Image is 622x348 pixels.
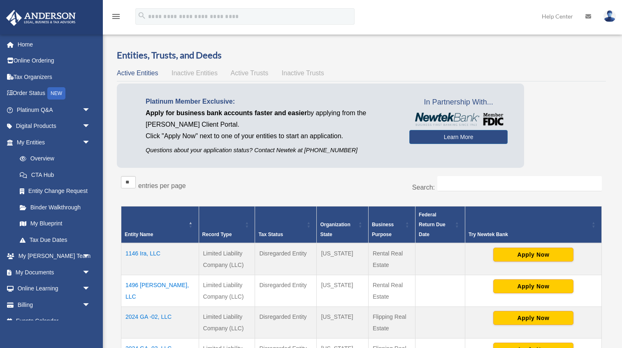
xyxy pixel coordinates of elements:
[493,248,573,262] button: Apply Now
[6,102,103,118] a: Platinum Q&Aarrow_drop_down
[6,69,103,85] a: Tax Organizers
[6,281,103,297] a: Online Learningarrow_drop_down
[255,275,317,307] td: Disregarded Entity
[320,222,350,237] span: Organization State
[82,248,99,265] span: arrow_drop_down
[82,102,99,118] span: arrow_drop_down
[6,134,99,151] a: My Entitiesarrow_drop_down
[368,307,415,339] td: Flipping Real Estate
[412,184,435,191] label: Search:
[202,232,232,237] span: Record Type
[469,230,589,239] div: Try Newtek Bank
[146,96,397,107] p: Platinum Member Exclusive:
[372,222,394,237] span: Business Purpose
[255,206,317,244] th: Tax Status: Activate to sort
[82,118,99,135] span: arrow_drop_down
[12,216,99,232] a: My Blueprint
[6,85,103,102] a: Order StatusNEW
[409,96,508,109] span: In Partnership With...
[231,70,269,77] span: Active Trusts
[6,53,103,69] a: Online Ordering
[317,275,369,307] td: [US_STATE]
[258,232,283,237] span: Tax Status
[47,87,65,100] div: NEW
[137,11,146,20] i: search
[121,243,199,275] td: 1146 Ira, LLC
[6,313,103,329] a: Events Calendar
[12,151,95,167] a: Overview
[199,243,255,275] td: Limited Liability Company (LLC)
[4,10,78,26] img: Anderson Advisors Platinum Portal
[82,134,99,151] span: arrow_drop_down
[6,264,103,281] a: My Documentsarrow_drop_down
[121,307,199,339] td: 2024 GA -02, LLC
[317,206,369,244] th: Organization State: Activate to sort
[493,279,573,293] button: Apply Now
[493,311,573,325] button: Apply Now
[317,307,369,339] td: [US_STATE]
[413,113,504,126] img: NewtekBankLogoSM.png
[12,167,99,183] a: CTA Hub
[121,206,199,244] th: Entity Name: Activate to invert sorting
[317,243,369,275] td: [US_STATE]
[12,232,99,248] a: Tax Due Dates
[6,248,103,264] a: My [PERSON_NAME] Teamarrow_drop_down
[419,212,446,237] span: Federal Return Due Date
[368,275,415,307] td: Rental Real Estate
[111,14,121,21] a: menu
[199,275,255,307] td: Limited Liability Company (LLC)
[368,243,415,275] td: Rental Real Estate
[117,70,158,77] span: Active Entities
[409,130,508,144] a: Learn More
[125,232,153,237] span: Entity Name
[82,297,99,313] span: arrow_drop_down
[12,199,99,216] a: Binder Walkthrough
[146,109,307,116] span: Apply for business bank accounts faster and easier
[6,36,103,53] a: Home
[172,70,218,77] span: Inactive Entities
[282,70,324,77] span: Inactive Trusts
[465,206,601,244] th: Try Newtek Bank : Activate to sort
[121,275,199,307] td: 1496 [PERSON_NAME], LLC
[368,206,415,244] th: Business Purpose: Activate to sort
[82,264,99,281] span: arrow_drop_down
[6,118,103,135] a: Digital Productsarrow_drop_down
[255,307,317,339] td: Disregarded Entity
[146,107,397,130] p: by applying from the [PERSON_NAME] Client Portal.
[415,206,465,244] th: Federal Return Due Date: Activate to sort
[255,243,317,275] td: Disregarded Entity
[6,297,103,313] a: Billingarrow_drop_down
[82,281,99,297] span: arrow_drop_down
[12,183,99,200] a: Entity Change Request
[117,49,606,62] h3: Entities, Trusts, and Deeds
[199,206,255,244] th: Record Type: Activate to sort
[603,10,616,22] img: User Pic
[146,145,397,155] p: Questions about your application status? Contact Newtek at [PHONE_NUMBER]
[146,130,397,142] p: Click "Apply Now" next to one of your entities to start an application.
[199,307,255,339] td: Limited Liability Company (LLC)
[138,182,186,189] label: entries per page
[111,12,121,21] i: menu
